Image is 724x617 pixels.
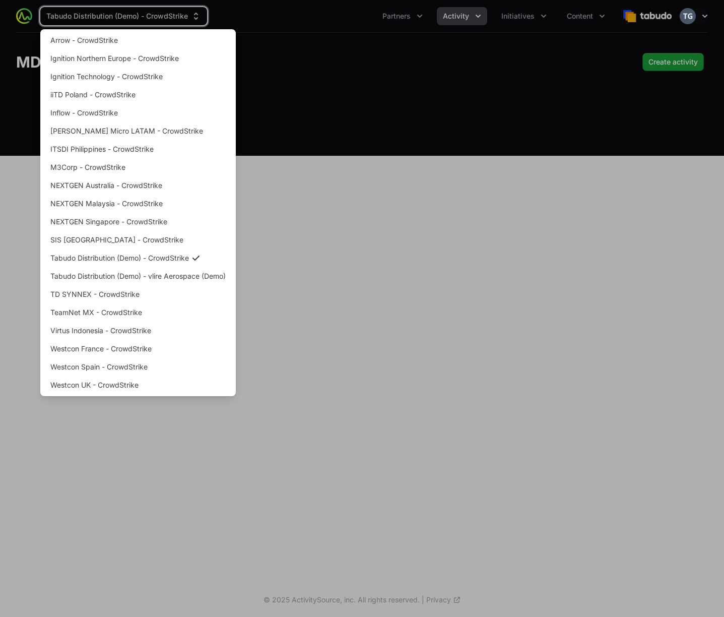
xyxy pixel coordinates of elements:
div: Main navigation [32,7,611,25]
a: Inflow - CrowdStrike [42,104,234,122]
a: Ignition Technology - CrowdStrike [42,68,234,86]
a: NEXTGEN Australia - CrowdStrike [42,176,234,195]
a: Westcon France - CrowdStrike [42,340,234,358]
a: NEXTGEN Singapore - CrowdStrike [42,213,234,231]
a: M3Corp - CrowdStrike [42,158,234,176]
a: TD SYNNEX - CrowdStrike [42,285,234,303]
a: Ignition Northern Europe - CrowdStrike [42,49,234,68]
img: Timothy Greig [680,8,696,24]
a: Virtus Indonesia - CrowdStrike [42,322,234,340]
div: Supplier switch menu [40,7,207,25]
a: [PERSON_NAME] Micro LATAM - CrowdStrike [42,122,234,140]
a: SIS [GEOGRAPHIC_DATA] - CrowdStrike [42,231,234,249]
a: TeamNet MX - CrowdStrike [42,303,234,322]
a: Westcon Spain - CrowdStrike [42,358,234,376]
a: Tabudo Distribution (Demo) - vlire Aerospace (Demo) [42,267,234,285]
a: Tabudo Distribution (Demo) - CrowdStrike [42,249,234,267]
a: iiTD Poland - CrowdStrike [42,86,234,104]
a: Arrow - CrowdStrike [42,31,234,49]
a: NEXTGEN Malaysia - CrowdStrike [42,195,234,213]
a: ITSDI Philippines - CrowdStrike [42,140,234,158]
a: Westcon UK - CrowdStrike [42,376,234,394]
